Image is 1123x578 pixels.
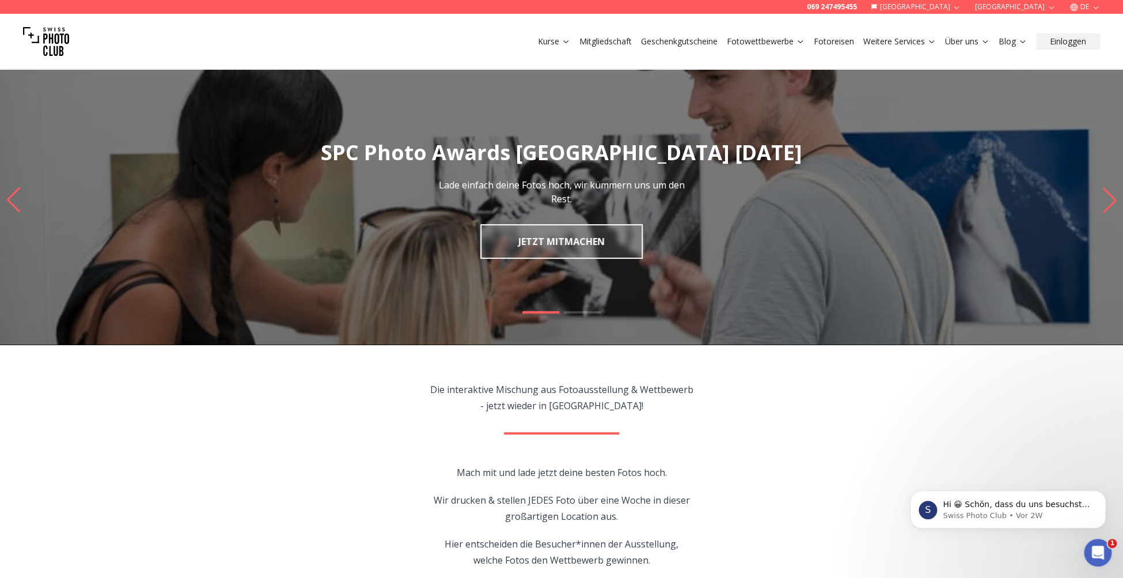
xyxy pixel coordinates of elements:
[994,33,1031,50] button: Blog
[575,33,636,50] button: Mitgliedschaft
[809,33,859,50] button: Fotoreisen
[807,2,857,12] a: 069 247495455
[579,36,632,47] a: Mitgliedschaft
[1036,33,1100,50] button: Einloggen
[727,36,805,47] a: Fotowettbewerbe
[636,33,722,50] button: Geschenkgutscheine
[533,33,575,50] button: Kurse
[430,536,693,568] p: Hier entscheiden die Besucher*innen der Ausstellung, welche Fotos den Wettbewerb gewinnen.
[893,466,1123,547] iframe: Intercom notifications Nachricht
[432,178,691,206] p: Lade einfach deine Fotos hoch, wir kümmern uns um den Rest.
[480,224,643,259] a: JETZT MITMACHEN
[940,33,994,50] button: Über uns
[23,18,69,65] img: Swiss photo club
[641,36,718,47] a: Geschenkgutscheine
[859,33,940,50] button: Weitere Services
[863,36,936,47] a: Weitere Services
[814,36,854,47] a: Fotoreisen
[999,36,1027,47] a: Blog
[722,33,809,50] button: Fotowettbewerbe
[430,464,693,481] p: Mach mit und lade jetzt deine besten Fotos hoch.
[430,492,693,524] p: Wir drucken & stellen JEDES Foto über eine Woche in dieser großartigen Location aus.
[430,381,693,414] p: Die interaktive Mischung aus Fotoausstellung & Wettbewerb - jetzt wieder in [GEOGRAPHIC_DATA]!
[538,36,570,47] a: Kurse
[945,36,989,47] a: Über uns
[1084,539,1111,566] iframe: Intercom live chat
[1107,539,1117,548] span: 1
